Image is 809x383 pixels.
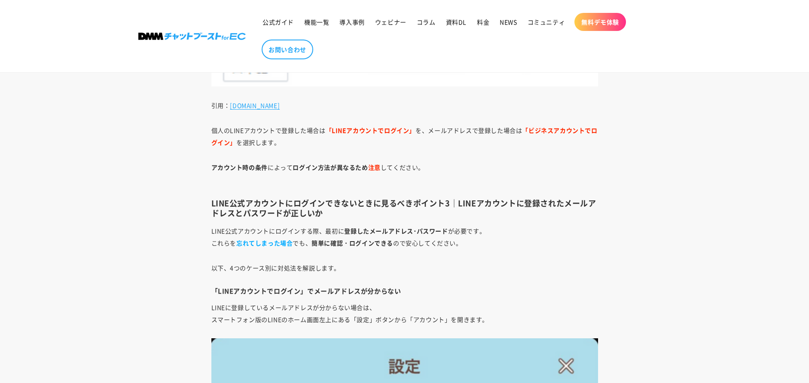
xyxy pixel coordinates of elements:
span: 導入事例 [339,18,364,26]
strong: 登録したメールアドレス･パスワード [344,227,448,235]
p: LINE公式アカウントにログインする際、最初に が必要です。 これらを でも、 ので安心してください。 [211,225,598,249]
a: 資料DL [441,13,472,31]
span: 公式ガイド [263,18,294,26]
h3: LINE公式アカウントにログインできないときに見るべきポイント3｜LINEアカウントに登録されたメールアドレスとパスワードが正しいか [211,198,598,218]
p: LINEに登録しているメールアドレスが分からない場合は、 スマートフォン版のLINEのホーム画面左上にある「設定」ボタンから「アカウント」を開きます。 [211,301,598,325]
a: NEWS [495,13,522,31]
a: 導入事例 [334,13,369,31]
a: コラム [412,13,441,31]
a: [DOMAIN_NAME] [230,101,280,110]
img: 株式会社DMM Boost [138,33,246,40]
span: 無料デモ体験 [581,18,619,26]
a: お問い合わせ [262,40,313,59]
strong: 忘れてしまった場合 [236,239,293,247]
span: 資料DL [446,18,467,26]
a: ウェビナー [370,13,412,31]
span: コラム [417,18,436,26]
strong: アカウント時の条件 [211,163,268,172]
a: 無料デモ体験 [574,13,626,31]
span: コミュニティ [528,18,565,26]
span: 注意 [368,163,381,172]
a: 料金 [472,13,495,31]
p: 個人のLINEアカウントで登録した場合は を、メールアドレスで登録した場合は を選択します。 [211,124,598,148]
span: NEWS [500,18,517,26]
span: ウェビナー [375,18,406,26]
p: 引用： [211,99,598,111]
span: 料金 [477,18,489,26]
strong: ログイン方法が異なるため [293,163,380,172]
strong: 「LINEアカウントでログイン」 [326,126,416,135]
strong: 「ビジネスアカウントでログイン」 [211,126,598,147]
p: 以下、4つのケース別に対処法を解説します。 [211,262,598,274]
a: 公式ガイド [257,13,299,31]
span: 機能一覧 [304,18,329,26]
strong: 簡単に確認・ログインできる [311,239,393,247]
a: 機能一覧 [299,13,334,31]
h4: 「LINEアカウントでログイン」でメールアドレスが分からない [211,287,598,295]
a: コミュニティ [522,13,571,31]
span: お問い合わせ [269,46,306,53]
p: によって してください。 [211,161,598,185]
